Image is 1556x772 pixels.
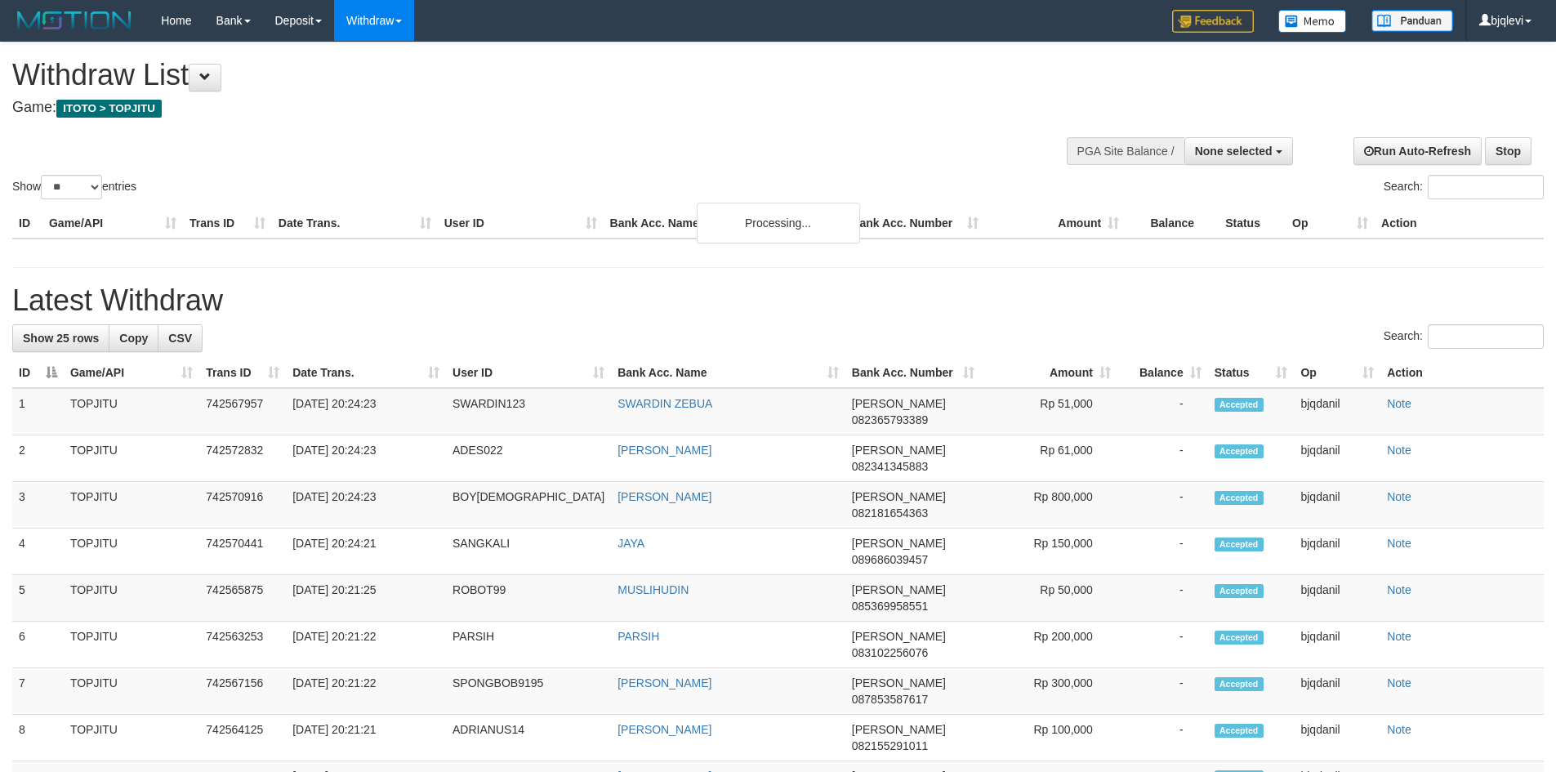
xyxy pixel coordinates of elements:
[12,529,64,575] td: 4
[981,435,1117,482] td: Rp 61,000
[12,175,136,199] label: Show entries
[12,622,64,668] td: 6
[617,397,712,410] a: SWARDIN ZEBUA
[168,332,192,345] span: CSV
[286,529,446,575] td: [DATE] 20:24:21
[852,444,946,457] span: [PERSON_NAME]
[852,553,928,566] span: Copy 089686039457 to clipboard
[199,435,286,482] td: 742572832
[852,490,946,503] span: [PERSON_NAME]
[286,715,446,761] td: [DATE] 20:21:21
[611,358,845,388] th: Bank Acc. Name: activate to sort column ascending
[446,529,611,575] td: SANGKALI
[981,715,1117,761] td: Rp 100,000
[1387,537,1411,550] a: Note
[1294,575,1380,622] td: bjqdanil
[12,324,109,352] a: Show 25 rows
[852,676,946,689] span: [PERSON_NAME]
[286,435,446,482] td: [DATE] 20:24:23
[109,324,158,352] a: Copy
[697,203,860,243] div: Processing...
[446,435,611,482] td: ADES022
[1215,584,1264,598] span: Accepted
[64,668,199,715] td: TOPJITU
[286,622,446,668] td: [DATE] 20:21:22
[12,668,64,715] td: 7
[1294,482,1380,529] td: bjqdanil
[199,482,286,529] td: 742570916
[852,693,928,706] span: Copy 087853587617 to clipboard
[981,529,1117,575] td: Rp 150,000
[604,208,845,239] th: Bank Acc. Name
[446,482,611,529] td: BOY[DEMOGRAPHIC_DATA]
[1387,583,1411,596] a: Note
[64,388,199,435] td: TOPJITU
[199,715,286,761] td: 742564125
[1294,529,1380,575] td: bjqdanil
[12,358,64,388] th: ID: activate to sort column descending
[12,388,64,435] td: 1
[1387,630,1411,643] a: Note
[64,715,199,761] td: TOPJITU
[852,537,946,550] span: [PERSON_NAME]
[1294,622,1380,668] td: bjqdanil
[1384,175,1544,199] label: Search:
[199,575,286,622] td: 742565875
[446,622,611,668] td: PARSIH
[1278,10,1347,33] img: Button%20Memo.svg
[1215,491,1264,505] span: Accepted
[1117,388,1208,435] td: -
[286,575,446,622] td: [DATE] 20:21:25
[12,8,136,33] img: MOTION_logo.png
[1387,397,1411,410] a: Note
[852,413,928,426] span: Copy 082365793389 to clipboard
[12,208,42,239] th: ID
[1428,175,1544,199] input: Search:
[1387,490,1411,503] a: Note
[446,575,611,622] td: ROBOT99
[12,284,1544,317] h1: Latest Withdraw
[64,529,199,575] td: TOPJITU
[1294,715,1380,761] td: bjqdanil
[1215,398,1264,412] span: Accepted
[845,358,982,388] th: Bank Acc. Number: activate to sort column ascending
[1117,622,1208,668] td: -
[1208,358,1295,388] th: Status: activate to sort column ascending
[1195,145,1273,158] span: None selected
[852,397,946,410] span: [PERSON_NAME]
[12,59,1021,91] h1: Withdraw List
[158,324,203,352] a: CSV
[617,444,711,457] a: [PERSON_NAME]
[1215,677,1264,691] span: Accepted
[1117,482,1208,529] td: -
[286,482,446,529] td: [DATE] 20:24:23
[286,358,446,388] th: Date Trans.: activate to sort column ascending
[1380,358,1544,388] th: Action
[985,208,1126,239] th: Amount
[1286,208,1375,239] th: Op
[41,175,102,199] select: Showentries
[852,646,928,659] span: Copy 083102256076 to clipboard
[852,600,928,613] span: Copy 085369958551 to clipboard
[12,482,64,529] td: 3
[852,460,928,473] span: Copy 082341345883 to clipboard
[1215,538,1264,551] span: Accepted
[1117,668,1208,715] td: -
[12,575,64,622] td: 5
[446,715,611,761] td: ADRIANUS14
[1387,444,1411,457] a: Note
[1117,715,1208,761] td: -
[1172,10,1254,33] img: Feedback.jpg
[617,676,711,689] a: [PERSON_NAME]
[199,529,286,575] td: 742570441
[1219,208,1286,239] th: Status
[852,506,928,520] span: Copy 082181654363 to clipboard
[981,388,1117,435] td: Rp 51,000
[981,668,1117,715] td: Rp 300,000
[286,388,446,435] td: [DATE] 20:24:23
[12,715,64,761] td: 8
[1184,137,1293,165] button: None selected
[64,482,199,529] td: TOPJITU
[852,739,928,752] span: Copy 082155291011 to clipboard
[286,668,446,715] td: [DATE] 20:21:22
